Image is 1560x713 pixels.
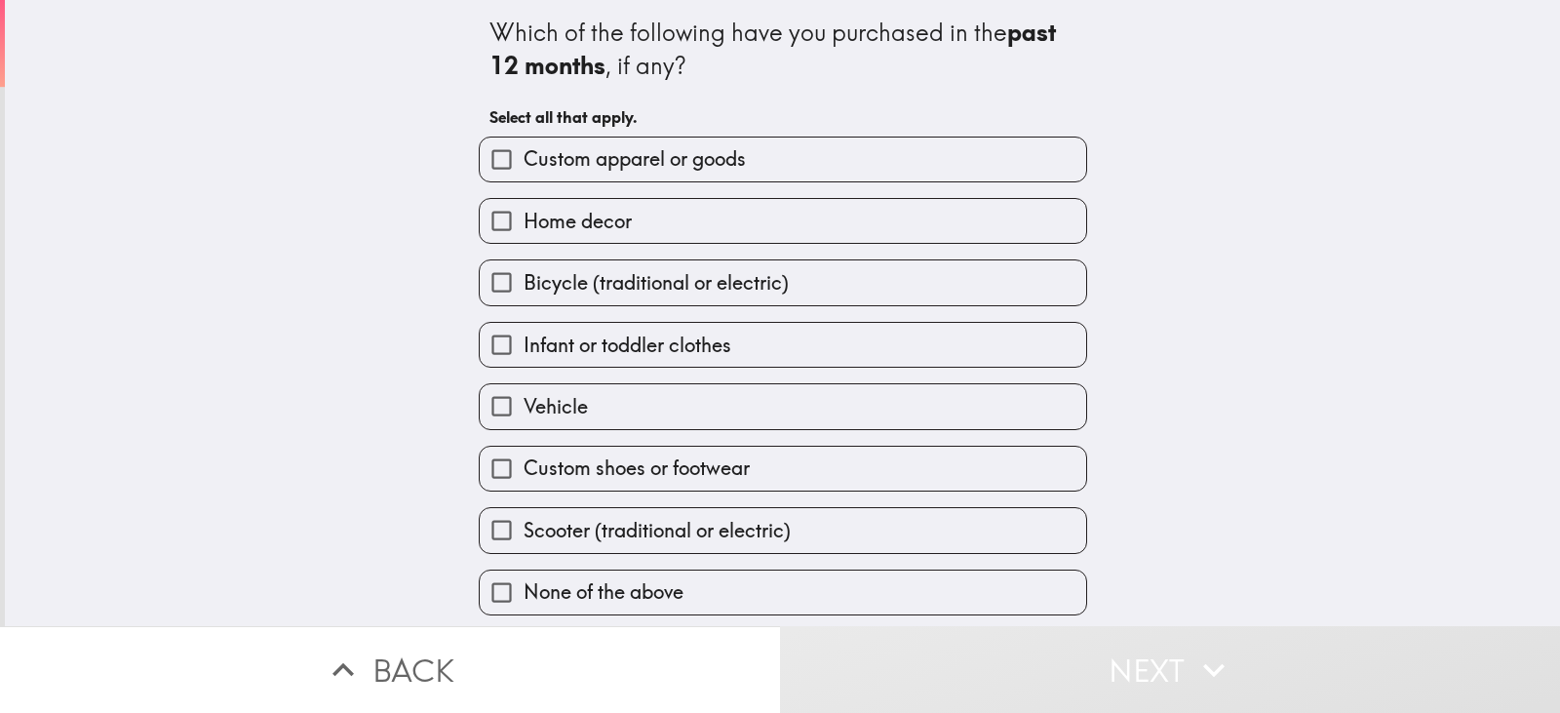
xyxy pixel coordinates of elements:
button: Custom apparel or goods [480,138,1086,181]
span: Home decor [524,208,632,235]
span: Scooter (traditional or electric) [524,517,791,544]
span: Infant or toddler clothes [524,332,731,359]
button: None of the above [480,571,1086,614]
span: Bicycle (traditional or electric) [524,269,789,297]
button: Vehicle [480,384,1086,428]
button: Scooter (traditional or electric) [480,508,1086,552]
span: Custom apparel or goods [524,145,746,173]
button: Next [780,626,1560,713]
span: Vehicle [524,393,588,420]
span: None of the above [524,578,683,606]
button: Home decor [480,199,1086,243]
span: Custom shoes or footwear [524,455,750,482]
h6: Select all that apply. [489,106,1076,128]
button: Custom shoes or footwear [480,447,1086,491]
button: Bicycle (traditional or electric) [480,260,1086,304]
div: Which of the following have you purchased in the , if any? [489,17,1076,82]
button: Infant or toddler clothes [480,323,1086,367]
b: past 12 months [489,18,1062,80]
